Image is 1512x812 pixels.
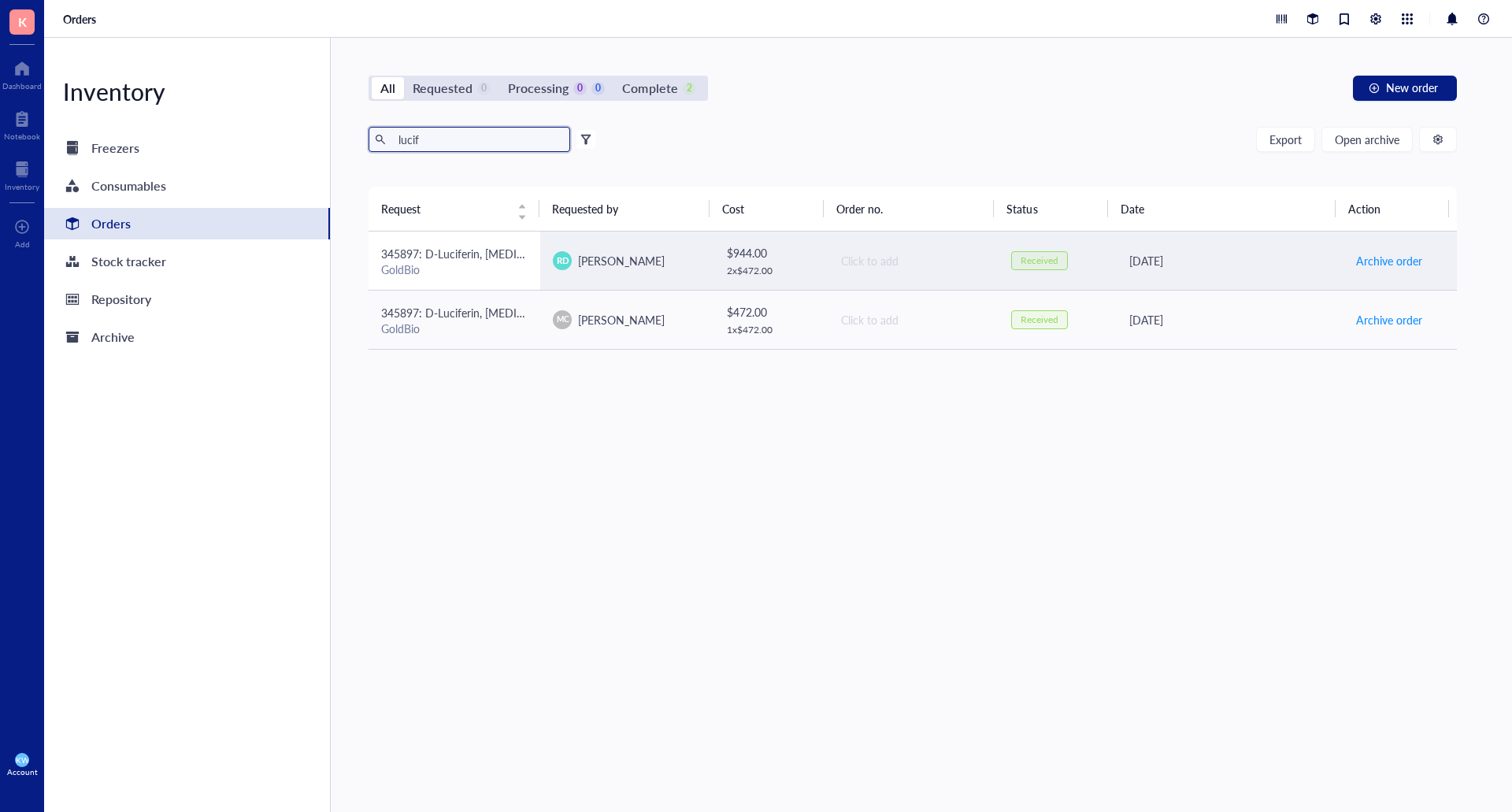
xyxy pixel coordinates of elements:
[1355,248,1423,273] button: Archive order
[1129,311,1330,328] div: [DATE]
[539,187,710,231] th: Requested by
[44,132,330,164] a: Freezers
[91,288,151,310] div: Repository
[392,128,564,151] input: Find orders in table
[1356,252,1422,269] span: Archive order
[1353,76,1457,101] button: New order
[4,106,40,141] a: Notebook
[369,187,539,231] th: Request
[44,321,330,353] a: Archive
[1021,254,1058,267] div: Received
[91,250,166,273] div: Stock tracker
[44,208,330,239] a: Orders
[63,12,99,26] a: Orders
[2,56,42,91] a: Dashboard
[1335,133,1399,146] span: Open archive
[380,77,395,99] div: All
[18,12,27,32] span: K
[1129,252,1330,269] div: [DATE]
[1386,81,1438,94] span: New order
[727,324,815,336] div: 1 x $ 472.00
[5,157,39,191] a: Inventory
[369,76,708,101] div: segmented control
[683,82,696,95] div: 2
[44,246,330,277] a: Stock tracker
[381,305,572,321] span: 345897: D-Luciferin, [MEDICAL_DATA]
[477,82,491,95] div: 0
[994,187,1107,231] th: Status
[7,767,38,777] div: Account
[622,77,677,99] div: Complete
[827,232,999,291] td: Click to add
[381,246,572,261] span: 345897: D-Luciferin, [MEDICAL_DATA]
[16,755,29,765] span: KW
[727,265,815,277] div: 2 x $ 472.00
[91,213,131,235] div: Orders
[556,254,569,267] span: RD
[2,81,42,91] div: Dashboard
[4,132,40,141] div: Notebook
[508,77,569,99] div: Processing
[381,200,508,217] span: Request
[91,175,166,197] div: Consumables
[727,303,815,321] div: $ 472.00
[44,76,330,107] div: Inventory
[1321,127,1413,152] button: Open archive
[44,284,330,315] a: Repository
[381,321,528,336] div: GoldBio
[710,187,823,231] th: Cost
[5,182,39,191] div: Inventory
[578,253,665,269] span: [PERSON_NAME]
[1356,311,1422,328] span: Archive order
[91,326,135,348] div: Archive
[591,82,605,95] div: 0
[1336,187,1450,231] th: Action
[1269,133,1302,146] span: Export
[841,252,986,269] div: Click to add
[1021,313,1058,326] div: Received
[573,82,587,95] div: 0
[1256,127,1315,152] button: Export
[15,239,30,249] div: Add
[413,77,472,99] div: Requested
[827,290,999,349] td: Click to add
[556,313,569,325] span: MC
[1108,187,1336,231] th: Date
[91,137,139,159] div: Freezers
[381,262,528,276] div: GoldBio
[824,187,995,231] th: Order no.
[44,170,330,202] a: Consumables
[727,244,815,261] div: $ 944.00
[1355,307,1423,332] button: Archive order
[578,312,665,328] span: [PERSON_NAME]
[841,311,986,328] div: Click to add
